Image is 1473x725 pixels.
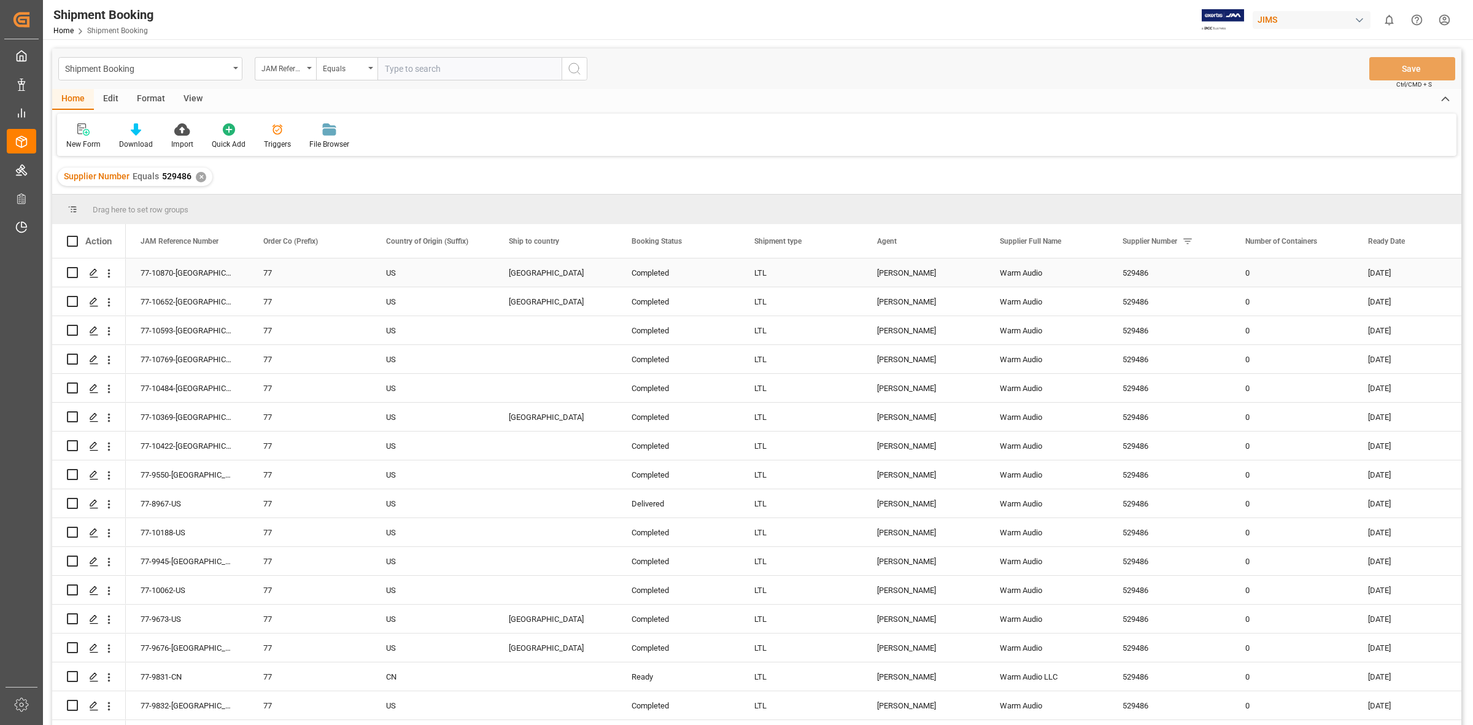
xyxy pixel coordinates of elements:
div: Edit [94,89,128,110]
div: US [386,576,479,605]
div: LTL [754,403,848,432]
div: 0 [1231,662,1353,691]
div: Completed [632,634,725,662]
div: Press SPACE to select this row. [52,345,126,374]
span: Agent [877,237,897,246]
div: Format [128,89,174,110]
div: Completed [632,403,725,432]
div: Ready [632,663,725,691]
div: [PERSON_NAME] [877,403,970,432]
div: 77-10422-[GEOGRAPHIC_DATA] [126,432,249,460]
div: 77 [263,432,357,460]
div: US [386,346,479,374]
div: 0 [1231,605,1353,633]
div: LTL [754,605,848,634]
div: 529486 [1108,634,1231,662]
div: 529486 [1108,691,1231,719]
div: [GEOGRAPHIC_DATA] [509,288,602,316]
button: open menu [316,57,377,80]
div: 77-9550-[GEOGRAPHIC_DATA] [126,460,249,489]
div: Completed [632,288,725,316]
button: search button [562,57,587,80]
div: US [386,634,479,662]
div: 0 [1231,489,1353,518]
div: LTL [754,490,848,518]
div: 529486 [1108,518,1231,546]
div: [GEOGRAPHIC_DATA] [509,605,602,634]
div: 77-10369-[GEOGRAPHIC_DATA] [126,403,249,431]
span: Ship to country [509,237,559,246]
div: Completed [632,461,725,489]
div: LTL [754,374,848,403]
div: [PERSON_NAME] [877,692,970,720]
div: New Form [66,139,101,150]
button: JIMS [1253,8,1375,31]
div: Completed [632,374,725,403]
div: [PERSON_NAME] [877,605,970,634]
span: 529486 [162,171,191,181]
div: 0 [1231,576,1353,604]
div: 77-10652-[GEOGRAPHIC_DATA] [126,287,249,316]
span: Booking Status [632,237,682,246]
button: open menu [58,57,242,80]
div: Warm Audio [985,345,1108,373]
div: 529486 [1108,345,1231,373]
div: Equals [323,60,365,74]
div: Action [85,236,112,247]
div: 77 [263,346,357,374]
div: Warm Audio [985,258,1108,287]
div: Press SPACE to select this row. [52,432,126,460]
div: 0 [1231,518,1353,546]
div: 77-9831-CN [126,662,249,691]
div: US [386,259,479,287]
div: [PERSON_NAME] [877,432,970,460]
div: 0 [1231,403,1353,431]
div: Press SPACE to select this row. [52,460,126,489]
div: Completed [632,519,725,547]
div: US [386,548,479,576]
div: JIMS [1253,11,1371,29]
div: Completed [632,432,725,460]
div: Press SPACE to select this row. [52,576,126,605]
div: LTL [754,259,848,287]
div: LTL [754,576,848,605]
div: Completed [632,317,725,345]
div: Triggers [264,139,291,150]
div: Shipment Booking [53,6,153,24]
div: Warm Audio [985,691,1108,719]
span: Number of Containers [1245,237,1317,246]
div: LTL [754,692,848,720]
div: LTL [754,288,848,316]
div: Completed [632,548,725,576]
div: [PERSON_NAME] [877,288,970,316]
div: 0 [1231,432,1353,460]
div: 77-10062-US [126,576,249,604]
div: Warm Audio [985,605,1108,633]
div: 77-10870-[GEOGRAPHIC_DATA] [126,258,249,287]
div: 77 [263,317,357,345]
span: Ready Date [1368,237,1405,246]
div: Press SPACE to select this row. [52,547,126,576]
div: US [386,461,479,489]
span: Ctrl/CMD + S [1396,80,1432,89]
button: Help Center [1403,6,1431,34]
div: Warm Audio [985,576,1108,604]
div: [PERSON_NAME] [877,259,970,287]
div: JAM Reference Number [261,60,303,74]
div: Press SPACE to select this row. [52,403,126,432]
div: Press SPACE to select this row. [52,518,126,547]
div: 77 [263,288,357,316]
div: Warm Audio [985,316,1108,344]
a: Home [53,26,74,35]
div: LTL [754,663,848,691]
div: LTL [754,548,848,576]
div: [PERSON_NAME] [877,490,970,518]
div: 77 [263,692,357,720]
div: Press SPACE to select this row. [52,258,126,287]
div: [PERSON_NAME] [877,519,970,547]
div: LTL [754,432,848,460]
span: Supplier Number [1123,237,1177,246]
div: 0 [1231,316,1353,344]
div: Press SPACE to select this row. [52,634,126,662]
div: Press SPACE to select this row. [52,287,126,316]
